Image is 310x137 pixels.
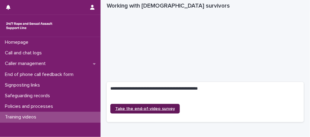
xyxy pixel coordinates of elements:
p: Caller management [2,61,51,67]
p: Safeguarding records [2,93,55,99]
p: Training videos [2,114,41,120]
p: Homepage [2,39,33,45]
h2: Working with [DEMOGRAPHIC_DATA] survivors [107,2,230,9]
p: Policies and processes [2,104,58,109]
span: Take the end-of-video survey [115,107,175,111]
a: Take the end-of-video survey [110,104,180,114]
img: rhQMoQhaT3yELyF149Cw [5,20,54,32]
p: Signposting links [2,82,45,88]
p: Call and chat logs [2,50,47,56]
p: End of phone call feedback form [2,72,78,77]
